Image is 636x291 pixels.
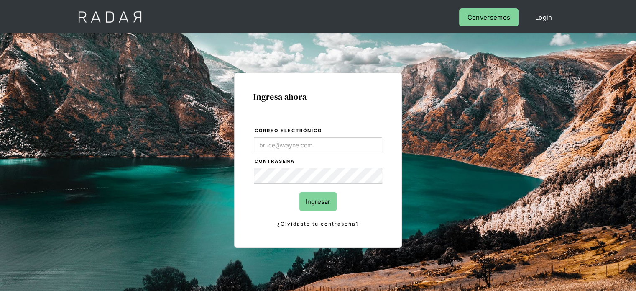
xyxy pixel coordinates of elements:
a: Login [527,8,561,26]
label: Correo electrónico [255,127,382,135]
h1: Ingresa ahora [253,92,383,101]
label: Contraseña [255,157,382,166]
input: bruce@wayne.com [254,137,382,153]
form: Login Form [253,126,383,229]
a: Conversemos [459,8,519,26]
a: ¿Olvidaste tu contraseña? [254,219,382,229]
input: Ingresar [299,192,337,211]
